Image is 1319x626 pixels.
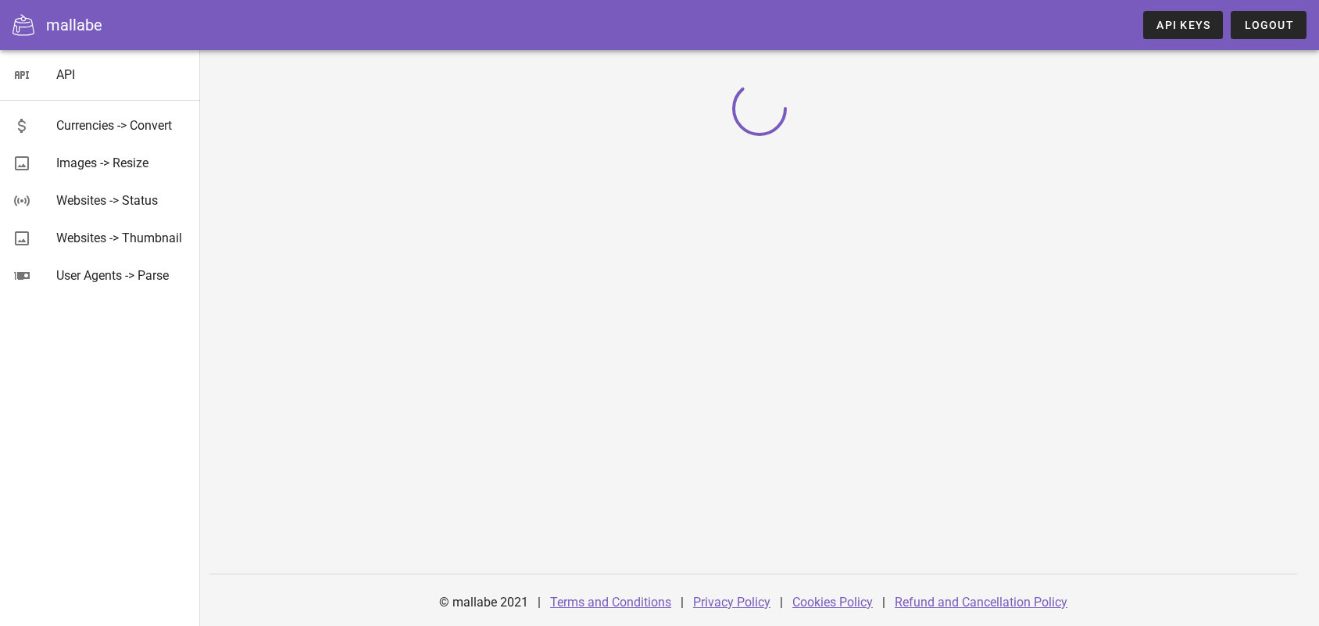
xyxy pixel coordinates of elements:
a: Terms and Conditions [550,595,671,610]
div: | [681,584,684,621]
div: | [538,584,541,621]
a: Cookies Policy [792,595,873,610]
a: Privacy Policy [693,595,770,610]
span: Logout [1243,19,1294,31]
span: API Keys [1156,19,1210,31]
div: Currencies -> Convert [56,118,188,133]
button: Logout [1231,11,1306,39]
div: Websites -> Status [56,193,188,208]
div: User Agents -> Parse [56,268,188,283]
div: API [56,67,188,82]
div: Images -> Resize [56,156,188,170]
div: | [882,584,885,621]
div: © mallabe 2021 [430,584,538,621]
div: Websites -> Thumbnail [56,231,188,245]
div: mallabe [46,13,102,37]
div: | [780,584,783,621]
a: API Keys [1143,11,1223,39]
a: Refund and Cancellation Policy [895,595,1067,610]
